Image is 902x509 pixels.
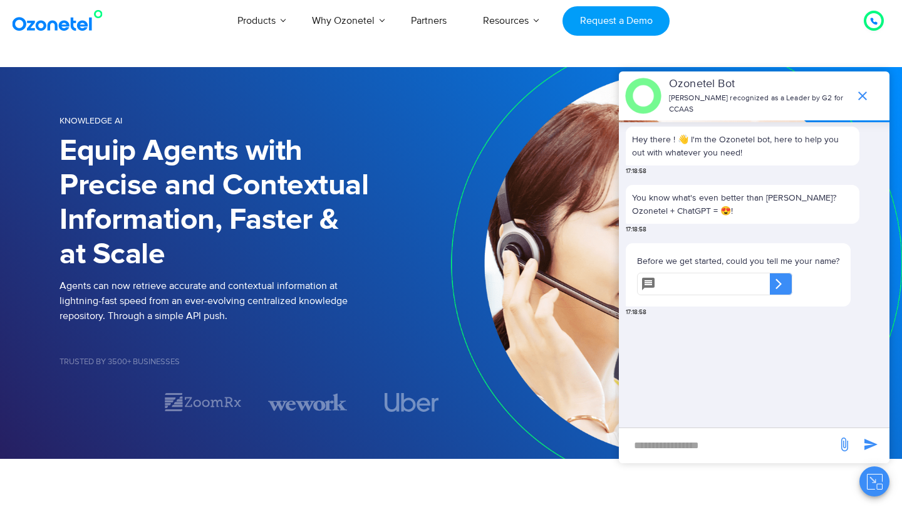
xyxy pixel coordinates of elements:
[626,308,646,317] span: 17:18:58
[632,191,853,218] p: You know what's even better than [PERSON_NAME]? Ozonetel + ChatGPT = 😍!
[268,391,347,413] div: 3 / 7
[60,134,451,272] h1: Equip Agents with Precise and Contextual Information, Faster & at Scale
[632,133,853,159] p: Hey there ! 👋 I'm the Ozonetel bot, here to help you out with whatever you need!
[60,278,451,323] p: Agents can now retrieve accurate and contextual information at lightning-fast speed from an ever-...
[637,255,839,268] p: Before we get started, could you tell me your name?
[669,93,849,115] p: [PERSON_NAME] recognized as a Leader by G2 for CCAAS
[60,115,122,126] span: Knowledge AI
[669,76,849,93] p: Ozonetel Bot
[60,358,451,366] h5: Trusted by 3500+ Businesses
[832,432,857,457] span: send message
[60,395,138,410] div: 1 / 7
[372,393,451,412] div: 4 / 7
[626,225,646,234] span: 17:18:58
[562,6,670,36] a: Request a Demo
[850,83,875,108] span: end chat or minimize
[858,432,883,457] span: send message
[625,434,831,457] div: new-msg-input
[163,391,242,413] div: 2 / 7
[384,393,438,412] img: uber
[60,391,451,413] div: Image Carousel
[859,466,889,496] button: Close chat
[163,391,242,413] img: zoomrx
[625,78,661,114] img: header
[626,167,646,176] span: 17:18:58
[268,391,347,413] img: wework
